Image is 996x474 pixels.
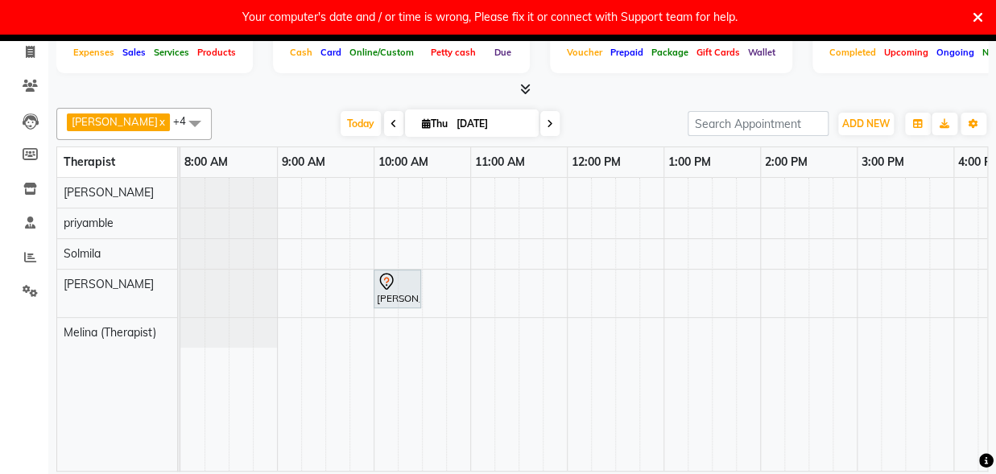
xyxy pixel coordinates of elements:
a: x [158,115,165,128]
button: ADD NEW [838,113,894,135]
span: Due [490,47,515,58]
span: Completed [825,47,880,58]
a: 9:00 AM [278,150,329,174]
div: [PERSON_NAME], TK01, 10:00 AM-10:30 AM, Signature Head Massage - 30 Mins [375,272,419,306]
span: +4 [173,114,198,127]
span: Thu [418,117,452,130]
span: Ongoing [932,47,978,58]
span: Melina (Therapist) [64,325,156,340]
span: Products [193,47,240,58]
span: ADD NEW [842,117,890,130]
a: 10:00 AM [374,150,432,174]
a: 11:00 AM [471,150,529,174]
span: Today [341,111,381,136]
span: Sales [118,47,150,58]
span: Expenses [69,47,118,58]
span: Card [316,47,345,58]
a: 1:00 PM [664,150,715,174]
span: priyamble [64,216,114,230]
span: Online/Custom [345,47,418,58]
span: Voucher [563,47,606,58]
div: Your computer's date and / or time is wrong, Please fix it or connect with Support team for help. [242,6,738,27]
a: 3:00 PM [858,150,908,174]
span: Petty cash [427,47,480,58]
span: Solmila [64,246,101,261]
a: 2:00 PM [761,150,812,174]
span: Services [150,47,193,58]
span: [PERSON_NAME] [64,185,154,200]
span: Upcoming [880,47,932,58]
input: Search Appointment [688,111,829,136]
span: [PERSON_NAME] [72,115,158,128]
span: Therapist [64,155,115,169]
span: Cash [286,47,316,58]
span: Gift Cards [692,47,744,58]
span: [PERSON_NAME] [64,277,154,291]
span: Wallet [744,47,779,58]
span: Prepaid [606,47,647,58]
a: 8:00 AM [180,150,232,174]
a: 12:00 PM [568,150,625,174]
input: 2025-09-04 [452,112,532,136]
span: Package [647,47,692,58]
